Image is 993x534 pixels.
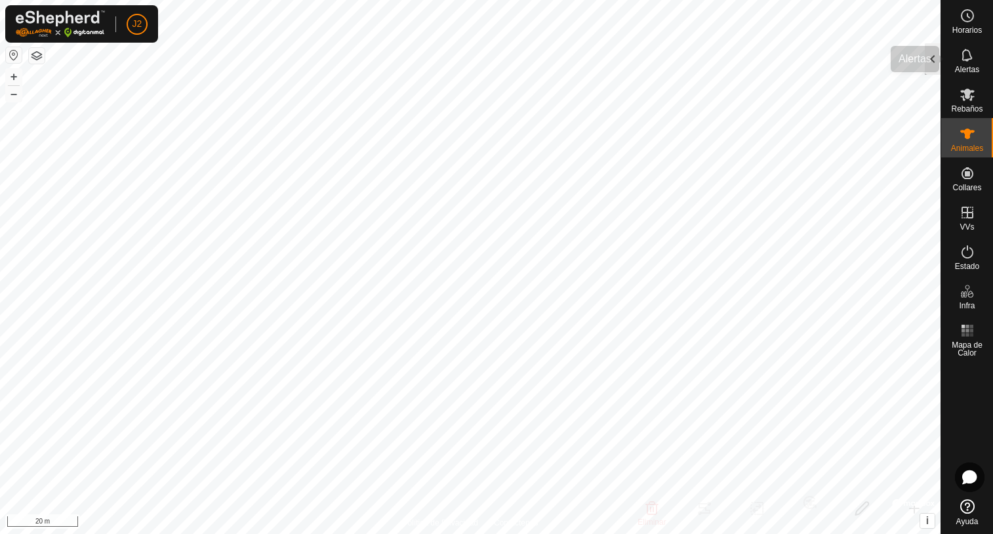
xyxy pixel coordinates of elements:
[920,514,935,528] button: i
[29,48,45,64] button: Capas del Mapa
[956,518,979,525] span: Ayuda
[959,302,975,310] span: Infra
[6,69,22,85] button: +
[941,494,993,531] a: Ayuda
[955,66,979,73] span: Alertas
[960,223,974,231] span: VVs
[952,26,982,34] span: Horarios
[944,341,990,357] span: Mapa de Calor
[951,144,983,152] span: Animales
[951,105,983,113] span: Rebaños
[955,262,979,270] span: Estado
[952,184,981,192] span: Collares
[132,17,142,31] span: J2
[16,10,105,37] img: Logo Gallagher
[6,86,22,102] button: –
[6,47,22,63] button: Restablecer Mapa
[403,517,478,529] a: Política de Privacidad
[926,515,929,526] span: i
[494,517,538,529] a: Contáctenos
